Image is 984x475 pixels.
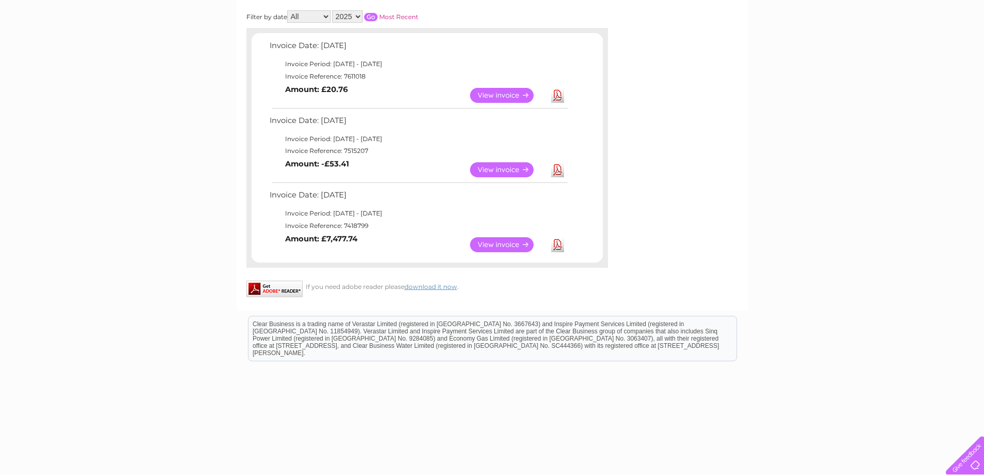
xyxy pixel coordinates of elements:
a: Contact [915,44,941,52]
a: View [470,88,546,103]
a: 0333 014 3131 [789,5,861,18]
a: Log out [950,44,974,52]
a: Energy [828,44,851,52]
td: Invoice Period: [DATE] - [DATE] [267,207,569,220]
a: Water [802,44,822,52]
a: Telecoms [857,44,888,52]
a: Blog [894,44,909,52]
td: Invoice Date: [DATE] [267,114,569,133]
b: Amount: £20.76 [285,85,348,94]
a: View [470,162,546,177]
a: Most Recent [379,13,418,21]
img: logo.png [35,27,87,58]
td: Invoice Date: [DATE] [267,39,569,58]
td: Invoice Period: [DATE] - [DATE] [267,133,569,145]
td: Invoice Reference: 7418799 [267,220,569,232]
div: Filter by date [246,10,518,23]
td: Invoice Reference: 7515207 [267,145,569,157]
td: Invoice Period: [DATE] - [DATE] [267,58,569,70]
a: Download [551,237,564,252]
a: Download [551,162,564,177]
div: If you need adobe reader please . [246,281,608,290]
div: Clear Business is a trading name of Verastar Limited (registered in [GEOGRAPHIC_DATA] No. 3667643... [248,6,737,50]
a: Download [551,88,564,103]
b: Amount: £7,477.74 [285,234,357,243]
td: Invoice Date: [DATE] [267,188,569,207]
a: View [470,237,546,252]
b: Amount: -£53.41 [285,159,349,168]
a: download it now [404,283,457,290]
td: Invoice Reference: 7611018 [267,70,569,83]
